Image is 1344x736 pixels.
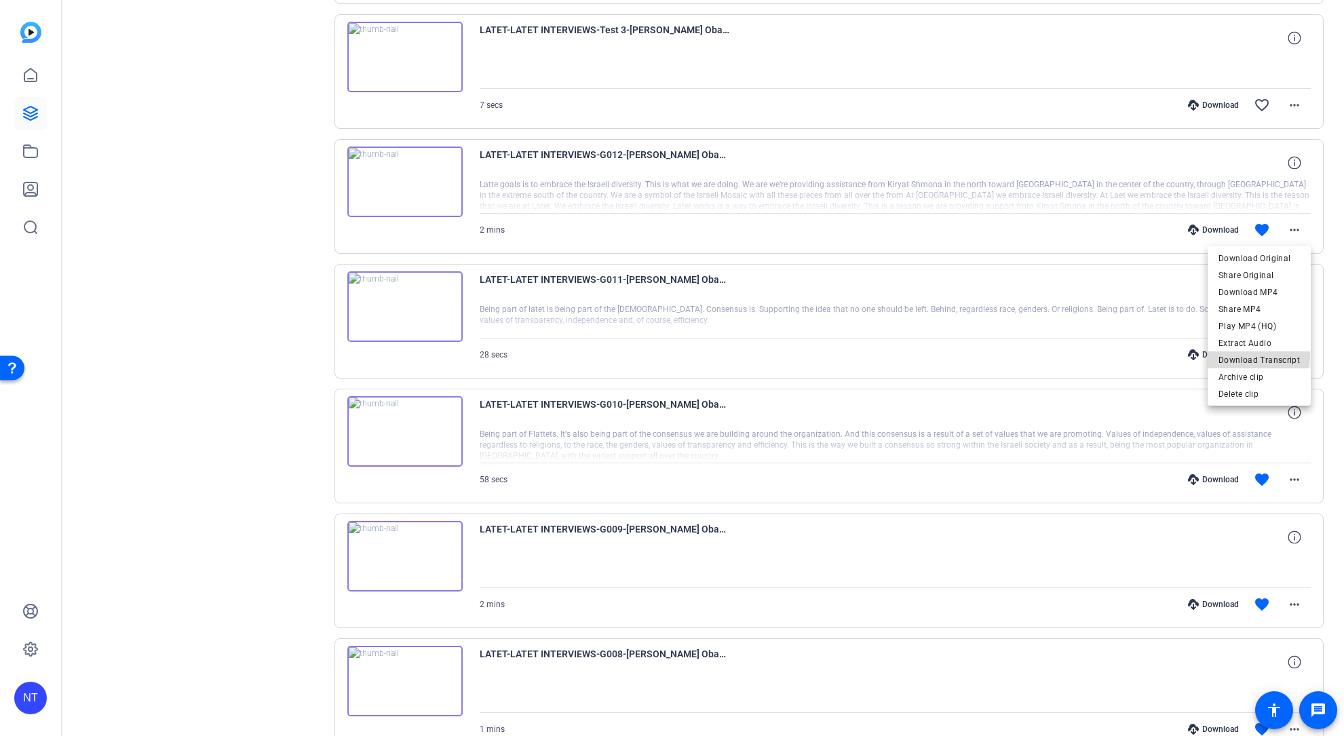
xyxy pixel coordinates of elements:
span: Share Original [1218,267,1300,284]
span: Share MP4 [1218,301,1300,317]
span: Delete clip [1218,386,1300,402]
span: Download MP4 [1218,284,1300,301]
span: Archive clip [1218,369,1300,385]
span: Download Transcript [1218,352,1300,368]
span: Play MP4 (HQ) [1218,318,1300,334]
span: Extract Audio [1218,335,1300,351]
span: Download Original [1218,250,1300,267]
